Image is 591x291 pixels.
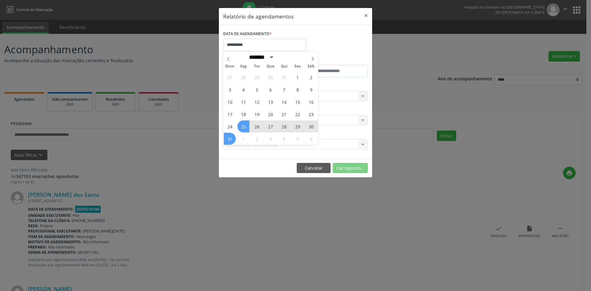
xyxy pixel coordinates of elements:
[264,133,276,145] span: Setembro 3, 2025
[305,120,317,132] span: Agosto 30, 2025
[305,96,317,108] span: Agosto 16, 2025
[305,108,317,120] span: Agosto 23, 2025
[264,83,276,95] span: Agosto 6, 2025
[291,120,304,132] span: Agosto 29, 2025
[247,54,274,60] select: Month
[278,71,290,83] span: Julho 31, 2025
[237,96,249,108] span: Agosto 11, 2025
[278,133,290,145] span: Setembro 4, 2025
[305,71,317,83] span: Agosto 2, 2025
[251,108,263,120] span: Agosto 19, 2025
[291,108,304,120] span: Agosto 22, 2025
[297,163,331,173] button: Cancelar
[360,8,372,23] button: Close
[237,120,249,132] span: Agosto 25, 2025
[297,55,368,65] label: ATÉ
[251,71,263,83] span: Julho 29, 2025
[274,54,294,60] input: Year
[264,71,276,83] span: Julho 30, 2025
[277,64,291,68] span: Qui
[224,83,236,95] span: Agosto 3, 2025
[264,64,277,68] span: Qua
[237,71,249,83] span: Julho 28, 2025
[237,133,249,145] span: Setembro 1, 2025
[291,83,304,95] span: Agosto 8, 2025
[224,71,236,83] span: Julho 27, 2025
[291,71,304,83] span: Agosto 1, 2025
[224,120,236,132] span: Agosto 24, 2025
[224,133,236,145] span: Agosto 31, 2025
[224,96,236,108] span: Agosto 10, 2025
[264,108,276,120] span: Agosto 20, 2025
[278,108,290,120] span: Agosto 21, 2025
[278,96,290,108] span: Agosto 14, 2025
[237,64,250,68] span: Seg
[250,64,264,68] span: Ter
[223,29,271,39] label: DATA DE AGENDAMENTO
[251,83,263,95] span: Agosto 5, 2025
[251,120,263,132] span: Agosto 26, 2025
[237,108,249,120] span: Agosto 18, 2025
[251,96,263,108] span: Agosto 12, 2025
[223,64,237,68] span: Dom
[223,12,294,20] h5: Relatório de agendamentos
[291,133,304,145] span: Setembro 5, 2025
[304,64,318,68] span: Sáb
[305,133,317,145] span: Setembro 6, 2025
[291,96,304,108] span: Agosto 15, 2025
[278,120,290,132] span: Agosto 28, 2025
[291,64,304,68] span: Sex
[237,83,249,95] span: Agosto 4, 2025
[333,163,368,173] button: Carregando...
[224,108,236,120] span: Agosto 17, 2025
[264,96,276,108] span: Agosto 13, 2025
[278,83,290,95] span: Agosto 7, 2025
[251,133,263,145] span: Setembro 2, 2025
[305,83,317,95] span: Agosto 9, 2025
[264,120,276,132] span: Agosto 27, 2025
